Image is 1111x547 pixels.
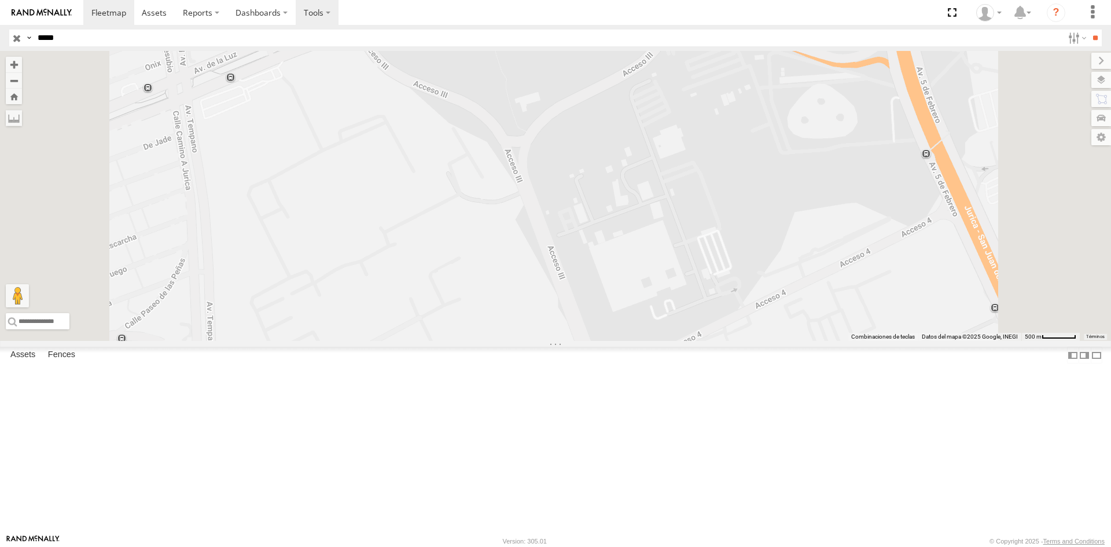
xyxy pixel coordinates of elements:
[1086,335,1105,339] a: Términos
[6,57,22,72] button: Zoom in
[6,535,60,547] a: Visit our Website
[1025,333,1042,340] span: 500 m
[1091,129,1111,145] label: Map Settings
[851,333,915,341] button: Combinaciones de teclas
[1021,333,1080,341] button: Escala del mapa: 500 m por 56 píxeles
[1079,347,1090,364] label: Dock Summary Table to the Right
[6,89,22,104] button: Zoom Home
[503,538,547,545] div: Version: 305.01
[6,284,29,307] button: Arrastra al hombrecito al mapa para abrir Street View
[1067,347,1079,364] label: Dock Summary Table to the Left
[12,9,72,17] img: rand-logo.svg
[42,347,81,364] label: Fences
[972,4,1006,21] div: Josue Jimenez
[1043,538,1105,545] a: Terms and Conditions
[6,110,22,126] label: Measure
[6,72,22,89] button: Zoom out
[1047,3,1065,22] i: ?
[989,538,1105,545] div: © Copyright 2025 -
[1091,347,1102,364] label: Hide Summary Table
[5,347,41,364] label: Assets
[1064,30,1088,46] label: Search Filter Options
[922,333,1018,340] span: Datos del mapa ©2025 Google, INEGI
[24,30,34,46] label: Search Query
